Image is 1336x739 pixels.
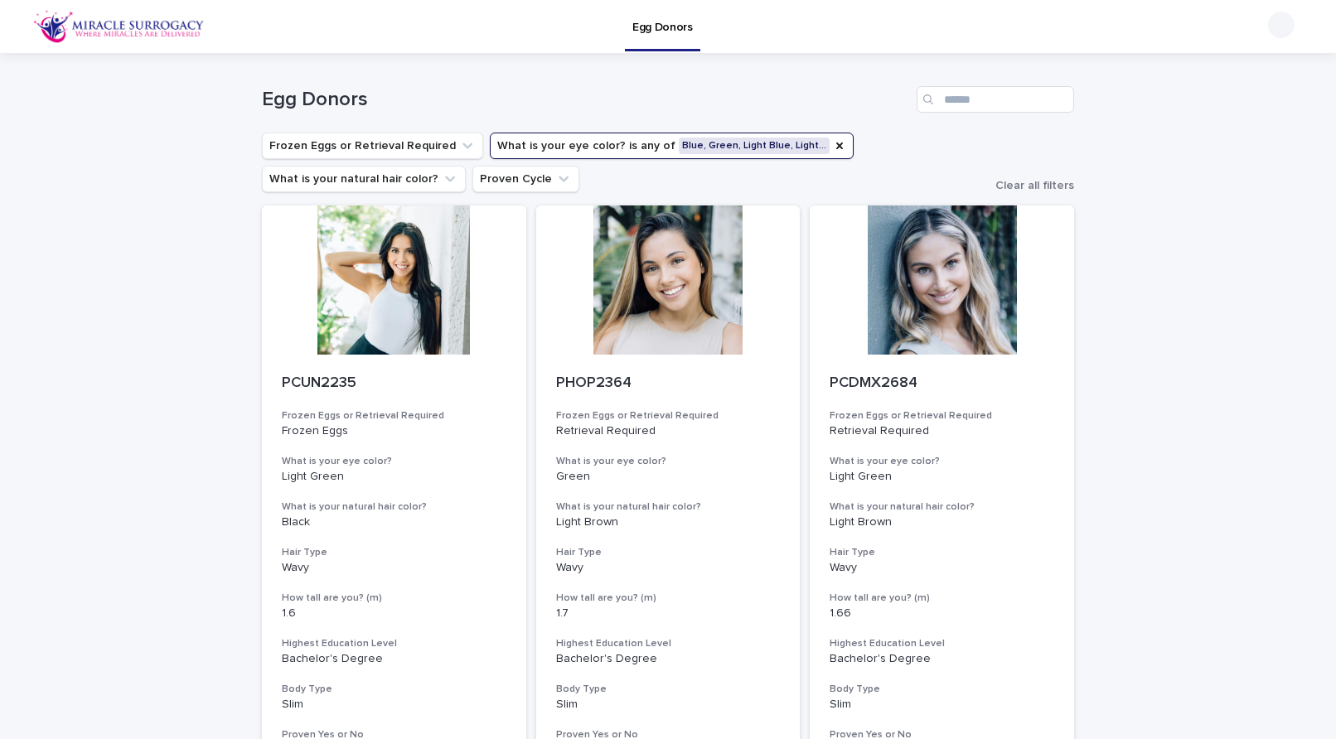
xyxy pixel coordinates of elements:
button: What is your natural hair color? [262,166,466,192]
p: Bachelor's Degree [282,652,506,666]
h3: Highest Education Level [556,637,781,650]
p: Light Brown [830,515,1054,529]
h3: Frozen Eggs or Retrieval Required [556,409,781,423]
p: Light Brown [556,515,781,529]
p: Black [282,515,506,529]
p: Wavy [830,561,1054,575]
p: Wavy [282,561,506,575]
button: Frozen Eggs or Retrieval Required [262,133,483,159]
p: Bachelor's Degree [556,652,781,666]
p: Wavy [556,561,781,575]
p: 1.66 [830,606,1054,621]
h3: Highest Education Level [830,637,1054,650]
h3: Hair Type [556,546,781,559]
h3: What is your natural hair color? [830,500,1054,514]
h3: How tall are you? (m) [282,592,506,605]
p: Slim [282,698,506,712]
h3: What is your natural hair color? [282,500,506,514]
h3: Frozen Eggs or Retrieval Required [830,409,1054,423]
input: Search [917,86,1074,113]
p: Green [556,470,781,484]
p: Slim [556,698,781,712]
h3: How tall are you? (m) [556,592,781,605]
p: PCDMX2684 [830,374,1054,393]
h3: What is your natural hair color? [556,500,781,514]
p: PCUN2235 [282,374,506,393]
h3: Frozen Eggs or Retrieval Required [282,409,506,423]
h3: Highest Education Level [282,637,506,650]
button: What is your eye color? [490,133,854,159]
h3: Hair Type [830,546,1054,559]
span: Clear all filters [995,180,1074,191]
p: Light Green [282,470,506,484]
p: Light Green [830,470,1054,484]
h3: How tall are you? (m) [830,592,1054,605]
h1: Egg Donors [262,88,910,112]
p: 1.7 [556,606,781,621]
h3: What is your eye color? [556,455,781,468]
h3: Body Type [282,683,506,696]
p: 1.6 [282,606,506,621]
p: PHOP2364 [556,374,781,393]
button: Proven Cycle [472,166,579,192]
h3: Body Type [830,683,1054,696]
button: Clear all filters [982,180,1074,191]
h3: Hair Type [282,546,506,559]
p: Bachelor's Degree [830,652,1054,666]
p: Slim [830,698,1054,712]
h3: What is your eye color? [830,455,1054,468]
p: Retrieval Required [556,424,781,438]
h3: Body Type [556,683,781,696]
img: OiFFDOGZQuirLhrlO1ag [33,10,205,43]
p: Frozen Eggs [282,424,506,438]
h3: What is your eye color? [282,455,506,468]
p: Retrieval Required [830,424,1054,438]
